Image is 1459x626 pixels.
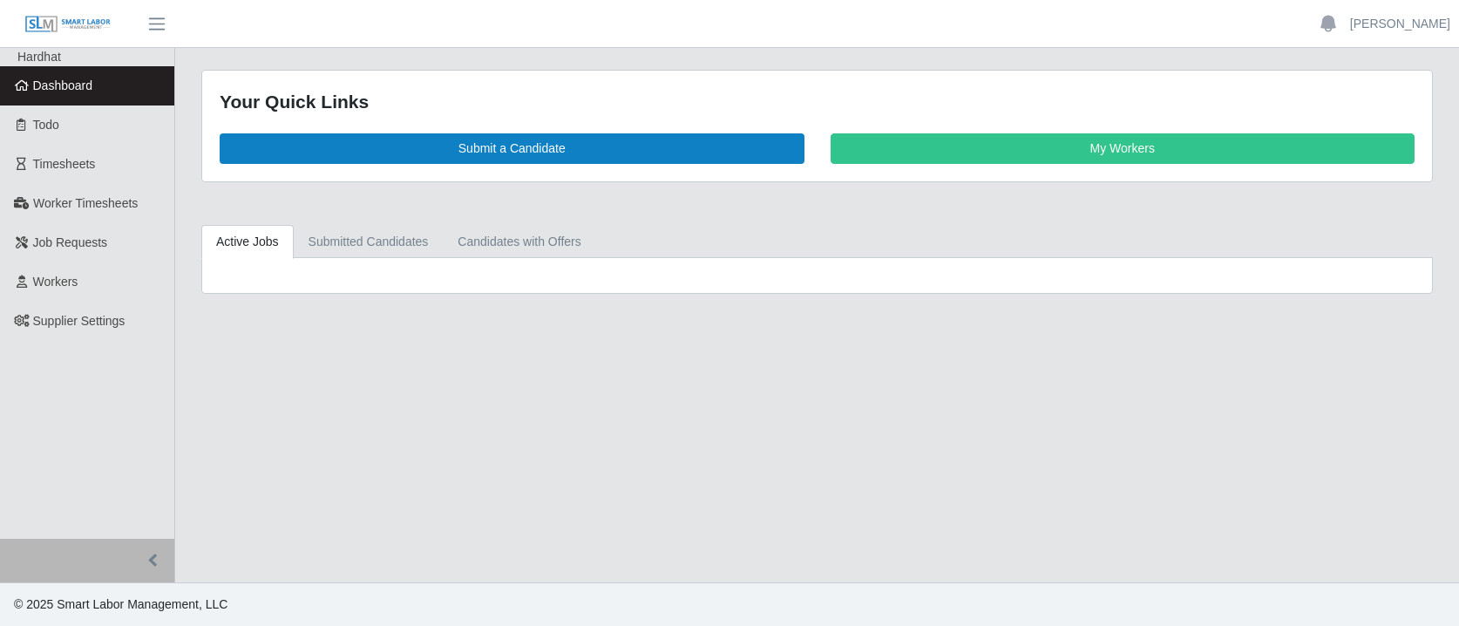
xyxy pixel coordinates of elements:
a: Submitted Candidates [294,225,444,259]
img: SLM Logo [24,15,112,34]
a: Submit a Candidate [220,133,804,164]
span: Timesheets [33,157,96,171]
a: [PERSON_NAME] [1350,15,1450,33]
span: Workers [33,275,78,289]
a: My Workers [831,133,1415,164]
a: Candidates with Offers [443,225,595,259]
span: Todo [33,118,59,132]
span: Job Requests [33,235,108,249]
a: Active Jobs [201,225,294,259]
span: Hardhat [17,50,61,64]
span: Supplier Settings [33,314,126,328]
div: Your Quick Links [220,88,1415,116]
span: © 2025 Smart Labor Management, LLC [14,597,227,611]
span: Worker Timesheets [33,196,138,210]
span: Dashboard [33,78,93,92]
